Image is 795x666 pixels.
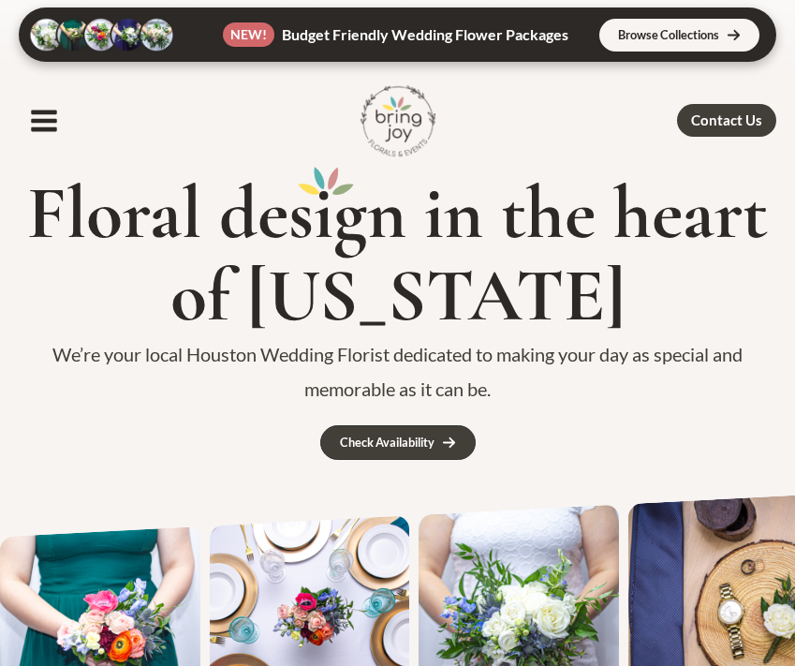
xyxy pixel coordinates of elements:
div: Check Availability [340,437,434,449]
mark: i [314,172,333,255]
p: We’re your local Houston Wedding Florist dedicated to making your day as special and memorable as... [22,337,773,407]
img: Bring Joy [361,83,435,158]
a: Contact Us [677,104,776,137]
a: Check Availability [320,425,476,460]
h1: Floral des gn in the heart of [US_STATE] [22,172,773,337]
